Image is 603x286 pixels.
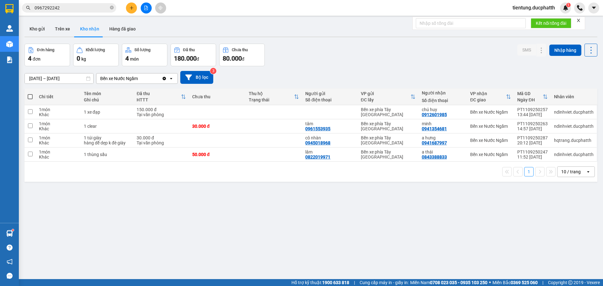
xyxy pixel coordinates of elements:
[6,57,13,63] img: solution-icon
[422,112,447,117] div: 0912601985
[84,152,131,157] div: 1 thùng sầu
[542,279,543,286] span: |
[171,44,216,66] button: Đã thu180.000đ
[305,97,354,102] div: Số điện thoại
[517,135,548,140] div: PT1109250287
[210,68,216,74] sup: 3
[305,140,330,145] div: 0945018968
[422,121,464,126] div: minh
[588,3,599,13] button: caret-down
[104,21,141,36] button: Hàng đã giao
[517,149,548,154] div: PT1109250247
[6,230,13,237] img: warehouse-icon
[7,245,13,251] span: question-circle
[517,126,548,131] div: 14:57 [DATE]
[246,89,302,105] th: Toggle SortBy
[591,5,597,11] span: caret-down
[6,25,13,32] img: warehouse-icon
[576,18,581,23] span: close
[492,279,538,286] span: Miền Bắc
[554,138,594,143] div: hqtrang.ducphatth
[554,152,594,157] div: ndinhviet.ducphatth
[568,280,573,285] span: copyright
[470,152,511,157] div: Bến xe Nước Ngầm
[137,140,186,145] div: Tại văn phòng
[122,44,167,66] button: Số lượng4món
[470,124,511,129] div: Bến xe Nước Ngầm
[86,48,105,52] div: Khối lượng
[422,140,447,145] div: 0941687997
[84,91,131,96] div: Tên món
[422,107,464,112] div: chú huy
[84,140,131,145] div: hàng dễ dẹp k đè giày
[6,41,13,47] img: warehouse-icon
[410,279,487,286] span: Miền Nam
[84,135,131,140] div: 1 túi giày
[180,71,213,84] button: Bộ lọc
[422,154,447,159] div: 0843388833
[144,6,148,10] span: file-add
[125,55,129,62] span: 4
[39,112,77,117] div: Khác
[197,57,199,62] span: đ
[422,90,464,95] div: Người nhận
[33,57,41,62] span: đơn
[100,75,138,82] div: Bến xe Nước Ngầm
[360,279,409,286] span: Cung cấp máy in - giấy in:
[73,44,119,66] button: Khối lượng0kg
[137,107,186,112] div: 150.000 đ
[24,21,50,36] button: Kho gửi
[361,107,416,117] div: Bến xe phía Tây [GEOGRAPHIC_DATA]
[517,91,543,96] div: Mã GD
[192,94,242,99] div: Chưa thu
[110,6,114,9] span: close-circle
[422,98,464,103] div: Số điện thoại
[305,91,354,96] div: Người gửi
[39,94,77,99] div: Chi tiết
[162,76,167,81] svg: Clear value
[322,280,349,285] strong: 1900 633 818
[517,107,548,112] div: PT1109250257
[183,48,195,52] div: Đã thu
[586,169,591,174] svg: open
[511,280,538,285] strong: 0369 525 060
[12,229,14,231] sup: 1
[24,44,70,66] button: Đơn hàng4đơn
[39,121,77,126] div: 1 món
[517,121,548,126] div: PT1109250263
[577,5,583,11] img: phone-icon
[305,135,354,140] div: cô nhàn
[470,91,506,96] div: VP nhận
[84,124,131,129] div: 1 clear
[536,20,566,27] span: Kết nối tổng đài
[249,97,294,102] div: Trạng thái
[39,126,77,131] div: Khác
[37,48,54,52] div: Đơn hàng
[133,89,189,105] th: Toggle SortBy
[84,110,131,115] div: 1 xe đạp
[84,97,131,102] div: Ghi chú
[430,280,487,285] strong: 0708 023 035 - 0935 103 250
[422,149,464,154] div: a thái
[26,6,30,10] span: search
[219,44,265,66] button: Chưa thu80.000đ
[422,135,464,140] div: a hưng
[561,169,581,175] div: 10 / trang
[192,124,242,129] div: 30.000 đ
[470,138,511,143] div: Bến xe Nước Ngầm
[39,107,77,112] div: 1 món
[7,259,13,265] span: notification
[7,273,13,279] span: message
[416,18,526,28] input: Nhập số tổng đài
[39,154,77,159] div: Khác
[470,97,506,102] div: ĐC giao
[358,89,419,105] th: Toggle SortBy
[192,152,242,157] div: 50.000 đ
[126,3,137,13] button: plus
[77,55,80,62] span: 0
[137,135,186,140] div: 30.000 đ
[174,55,197,62] span: 180.000
[35,4,109,11] input: Tìm tên, số ĐT hoặc mã đơn
[50,21,75,36] button: Trên xe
